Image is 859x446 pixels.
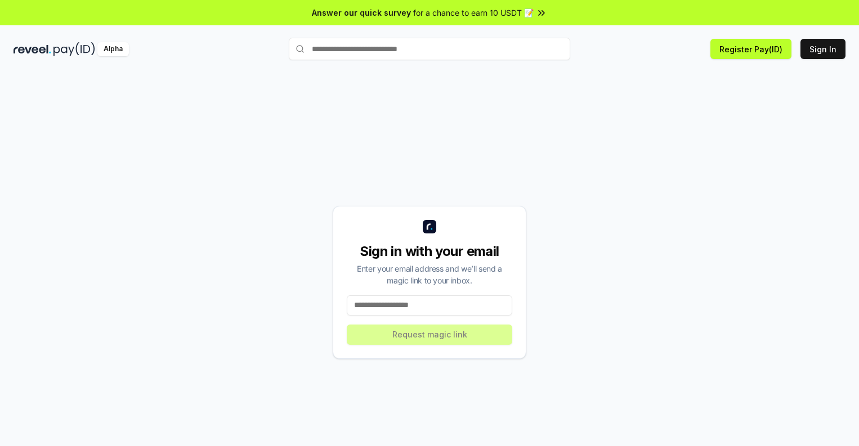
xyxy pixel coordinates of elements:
img: pay_id [53,42,95,56]
button: Sign In [800,39,845,59]
span: for a chance to earn 10 USDT 📝 [413,7,534,19]
span: Answer our quick survey [312,7,411,19]
div: Enter your email address and we’ll send a magic link to your inbox. [347,263,512,286]
img: reveel_dark [14,42,51,56]
div: Alpha [97,42,129,56]
img: logo_small [423,220,436,233]
button: Register Pay(ID) [710,39,791,59]
div: Sign in with your email [347,242,512,260]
